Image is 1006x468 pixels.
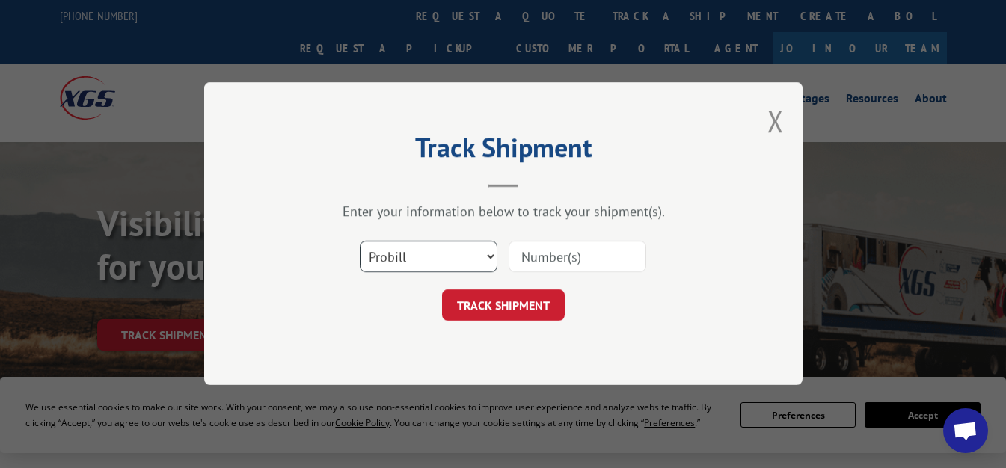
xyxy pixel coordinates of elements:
div: Enter your information below to track your shipment(s). [279,203,728,221]
input: Number(s) [509,241,646,273]
button: Close modal [767,101,784,141]
h2: Track Shipment [279,137,728,165]
a: Open chat [943,408,988,453]
button: TRACK SHIPMENT [442,290,565,321]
